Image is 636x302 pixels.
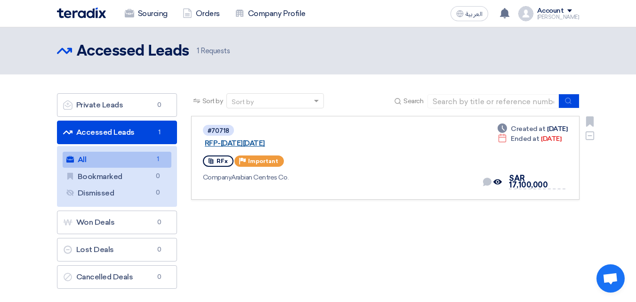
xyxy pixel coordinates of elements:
span: Sort by [202,96,223,106]
a: Cancelled Deals0 [57,265,177,289]
span: 0 [153,171,164,181]
span: العربية [466,11,483,17]
span: 0 [154,218,165,227]
a: Bookmarked [63,169,171,185]
span: 0 [154,272,165,282]
span: Important [248,158,278,164]
span: 0 [153,188,164,198]
a: Won Deals0 [57,211,177,234]
span: 1 [154,128,165,137]
span: Requests [197,46,230,57]
div: [DATE] [498,124,567,134]
a: Lost Deals0 [57,238,177,261]
span: 0 [154,100,165,110]
div: #70718 [208,128,229,134]
input: Search by title or reference number [427,94,559,108]
span: RFx [217,158,228,164]
img: profile_test.png [518,6,533,21]
div: Arabian Centres Co. [203,172,475,182]
a: Company Profile [227,3,313,24]
span: SAR 17,100,000 [509,174,547,189]
div: [DATE] [498,134,561,144]
a: Accessed Leads1 [57,121,177,144]
span: 1 [197,47,199,55]
div: Sort by [232,97,254,107]
img: Teradix logo [57,8,106,18]
span: 1 [153,155,164,164]
a: RFP-[DATE][DATE] [205,139,440,147]
span: Company [203,173,232,181]
div: Account [537,7,564,15]
a: Private Leads0 [57,93,177,117]
span: 0 [154,245,165,254]
a: Open chat [596,264,625,293]
a: All [63,152,171,168]
h2: Accessed Leads [77,42,189,61]
div: [PERSON_NAME] [537,15,580,20]
a: Orders [175,3,227,24]
span: Ended at [511,134,539,144]
a: Sourcing [117,3,175,24]
span: Created at [511,124,545,134]
a: Dismissed [63,185,171,201]
span: Search [403,96,423,106]
button: العربية [451,6,488,21]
